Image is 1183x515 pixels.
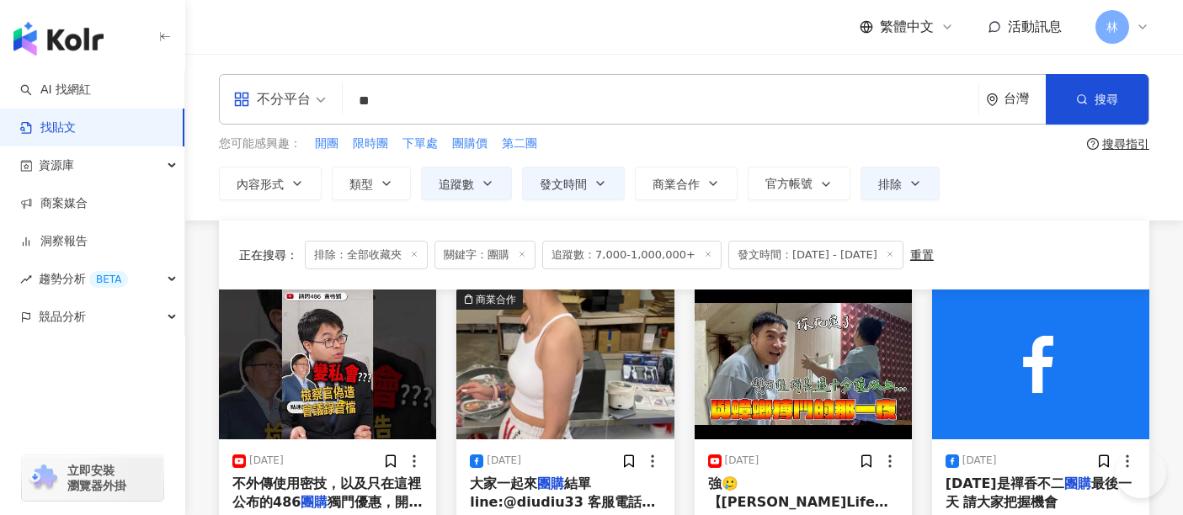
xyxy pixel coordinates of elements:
a: 商案媒合 [20,195,88,212]
button: 發文時間 [522,167,625,200]
span: 林 [1106,18,1118,36]
button: 搜尋 [1046,74,1148,125]
span: 正在搜尋 ： [239,248,298,262]
button: 類型 [332,167,411,200]
span: 追蹤數：7,000-1,000,000+ [542,241,722,269]
div: [DATE] [249,454,284,468]
span: 限時團 [353,135,388,152]
img: chrome extension [27,465,60,491]
span: 排除：全部收藏夾 [305,241,428,269]
span: 追蹤數 [439,178,474,191]
div: [DATE] [962,454,997,468]
span: 下單處 [402,135,438,152]
a: 找貼文 [20,119,76,136]
div: 商業合作 [476,291,516,308]
span: 立即安裝 瀏覽器外掛 [67,463,126,493]
button: 下單處 [402,135,439,153]
span: question-circle [1087,138,1099,150]
div: [DATE] [725,454,759,468]
span: 發文時間 [540,178,587,191]
img: post-image [456,289,674,439]
span: 類型 [349,178,373,191]
span: 搜尋 [1095,93,1118,106]
img: post-image [695,289,912,439]
button: 商業合作 [635,167,738,200]
span: 趨勢分析 [39,260,128,298]
span: 團購價 [452,135,488,152]
span: 最後一天 請大家把握機會 [946,475,1132,510]
a: 洞察報告 [20,233,88,250]
span: 大家一起來 [470,475,537,491]
span: 繁體中文 [880,18,934,36]
span: 商業合作 [653,178,700,191]
button: 團購價 [451,135,488,153]
span: appstore [233,91,250,108]
button: 追蹤數 [421,167,512,200]
img: post-image [932,289,1149,439]
span: rise [20,273,32,285]
img: logo [13,22,104,56]
div: 搜尋指引 [1102,137,1149,151]
div: [DATE] [487,454,521,468]
span: 開團 [315,135,338,152]
button: 開團 [314,135,339,153]
span: 官方帳號 [765,177,813,190]
div: 重置 [910,248,934,262]
span: 排除 [878,178,902,191]
span: 第二團 [502,135,537,152]
span: environment [986,93,999,106]
div: 台灣 [1004,92,1046,106]
button: 排除 [861,167,940,200]
span: 發文時間：[DATE] - [DATE] [728,241,903,269]
a: searchAI 找網紅 [20,82,91,98]
button: 限時團 [352,135,389,153]
mark: 團購 [301,494,328,510]
button: 第二團 [501,135,538,153]
span: 資源庫 [39,146,74,184]
div: post-image商業合作 [456,289,674,439]
div: BETA [89,271,128,288]
mark: 團購 [537,475,564,491]
span: 內容形式 [237,178,284,191]
span: 您可能感興趣： [219,135,301,152]
span: [DATE]是禪香不二 [946,475,1064,491]
mark: 團購 [1064,475,1091,491]
span: 活動訊息 [1008,19,1062,35]
div: 不分平台 [233,86,311,113]
button: 官方帳號 [748,167,850,200]
iframe: Help Scout Beacon - Open [1116,448,1166,498]
button: 內容形式 [219,167,322,200]
img: post-image [219,289,436,439]
a: chrome extension立即安裝 瀏覽器外掛 [22,455,163,501]
span: 不外傳使用密技，以及只在這裡公布的486 [232,475,421,510]
span: 關鍵字：團購 [434,241,536,269]
span: 競品分析 [39,298,86,336]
